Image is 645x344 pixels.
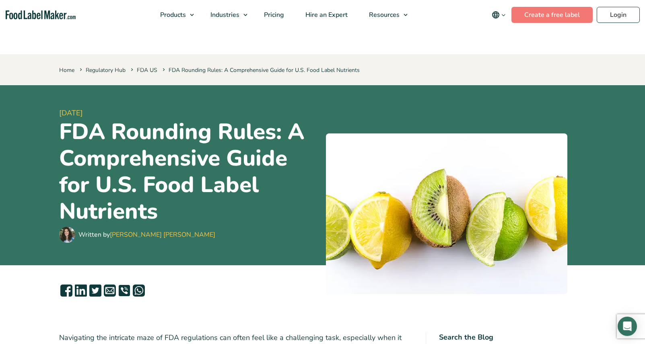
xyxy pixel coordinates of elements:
div: Written by [78,230,215,240]
a: Login [597,7,640,23]
span: Resources [367,10,400,19]
a: Regulatory Hub [86,66,126,74]
h4: Search the Blog [439,332,586,343]
div: Open Intercom Messenger [618,317,637,336]
span: FDA Rounding Rules: A Comprehensive Guide for U.S. Food Label Nutrients [161,66,360,74]
h1: FDA Rounding Rules: A Comprehensive Guide for U.S. Food Label Nutrients [59,119,319,225]
span: Pricing [262,10,285,19]
span: Hire an Expert [303,10,348,19]
span: Products [158,10,187,19]
a: FDA US [137,66,157,74]
a: Home [59,66,74,74]
span: [DATE] [59,108,319,119]
img: Maria Abi Hanna - Food Label Maker [59,227,75,243]
a: Create a free label [511,7,593,23]
span: Industries [208,10,240,19]
a: [PERSON_NAME] [PERSON_NAME] [110,230,215,239]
